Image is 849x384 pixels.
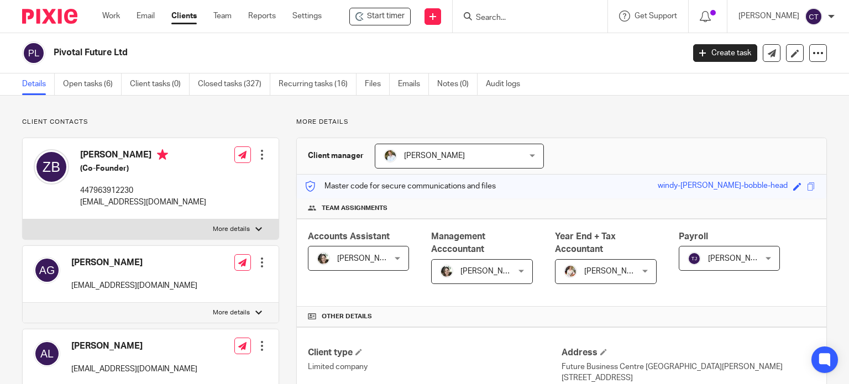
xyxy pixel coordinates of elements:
[213,225,250,234] p: More details
[198,73,270,95] a: Closed tasks (327)
[384,149,397,162] img: sarah-royle.jpg
[688,252,701,265] img: svg%3E
[22,118,279,127] p: Client contacts
[486,73,528,95] a: Audit logs
[63,73,122,95] a: Open tasks (6)
[738,10,799,22] p: [PERSON_NAME]
[102,10,120,22] a: Work
[679,232,708,241] span: Payroll
[71,340,197,352] h4: [PERSON_NAME]
[460,267,521,275] span: [PERSON_NAME]
[562,372,815,383] p: [STREET_ADDRESS]
[71,257,197,269] h4: [PERSON_NAME]
[440,265,453,278] img: barbara-raine-.jpg
[130,73,190,95] a: Client tasks (0)
[22,9,77,24] img: Pixie
[213,308,250,317] p: More details
[555,232,616,254] span: Year End + Tax Accountant
[404,152,465,160] span: [PERSON_NAME]
[322,204,387,213] span: Team assignments
[292,10,322,22] a: Settings
[564,265,577,278] img: Kayleigh%20Henson.jpeg
[34,149,69,185] img: svg%3E
[349,8,411,25] div: Pivotal Future Ltd
[34,340,60,367] img: svg%3E
[80,149,206,163] h4: [PERSON_NAME]
[322,312,372,321] span: Other details
[365,73,390,95] a: Files
[708,255,769,262] span: [PERSON_NAME]
[337,255,398,262] span: [PERSON_NAME]
[157,149,168,160] i: Primary
[248,10,276,22] a: Reports
[584,267,645,275] span: [PERSON_NAME]
[308,361,562,372] p: Limited company
[693,44,757,62] a: Create task
[475,13,574,23] input: Search
[296,118,827,127] p: More details
[80,197,206,208] p: [EMAIL_ADDRESS][DOMAIN_NAME]
[279,73,357,95] a: Recurring tasks (16)
[137,10,155,22] a: Email
[22,73,55,95] a: Details
[431,232,485,254] span: Management Acccountant
[308,347,562,359] h4: Client type
[22,41,45,65] img: svg%3E
[71,364,197,375] p: [EMAIL_ADDRESS][DOMAIN_NAME]
[213,10,232,22] a: Team
[71,280,197,291] p: [EMAIL_ADDRESS][DOMAIN_NAME]
[805,8,822,25] img: svg%3E
[562,361,815,372] p: Future Business Centre [GEOGRAPHIC_DATA][PERSON_NAME]
[308,150,364,161] h3: Client manager
[367,10,405,22] span: Start timer
[398,73,429,95] a: Emails
[437,73,478,95] a: Notes (0)
[34,257,60,283] img: svg%3E
[317,252,330,265] img: barbara-raine-.jpg
[562,347,815,359] h4: Address
[305,181,496,192] p: Master code for secure communications and files
[308,232,390,241] span: Accounts Assistant
[54,47,552,59] h2: Pivotal Future Ltd
[635,12,677,20] span: Get Support
[658,180,788,193] div: windy-[PERSON_NAME]-bobble-head
[171,10,197,22] a: Clients
[80,163,206,174] h5: (Co-Founder)
[80,185,206,196] p: 447963912230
